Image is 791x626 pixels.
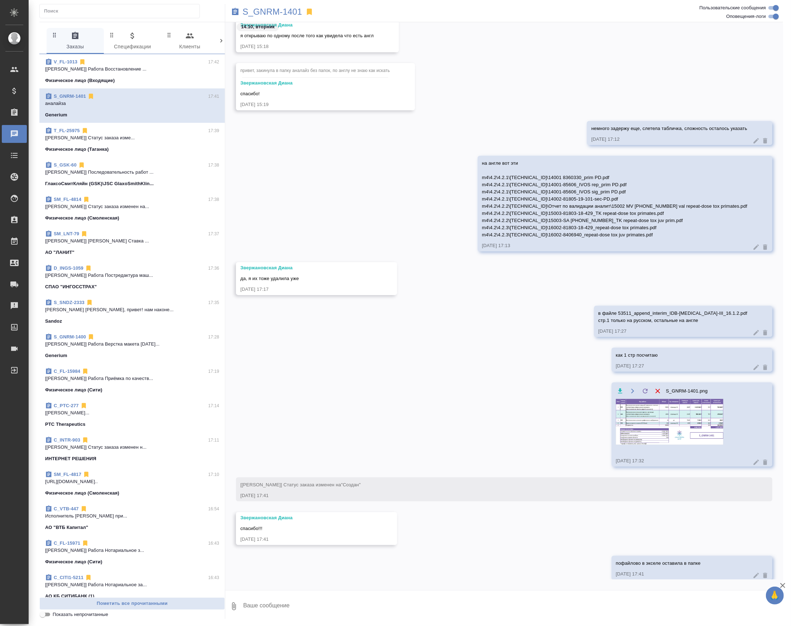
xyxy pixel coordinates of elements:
span: Оповещения-логи [726,13,766,20]
p: Generium [45,111,67,119]
span: Спецификации [108,32,157,51]
a: V_FL-1013 [54,59,77,64]
p: [[PERSON_NAME]] Последовательность работ ... [45,169,219,176]
div: C_FL-1597116:43[[PERSON_NAME]] Работа Нотариальное з...Физическое лицо (Сити) [39,535,225,570]
p: 17:14 [208,402,220,409]
span: на англе вот эти m4\4.2\4.2.1\[TECHNICAL_ID]\14001 8360330_prim PD.pdf m4\4.2\4.2.1\[TECHNICAL_ID... [482,160,747,237]
p: Физическое лицо (Таганка) [45,146,109,153]
p: 17:28 [208,333,220,341]
p: [[PERSON_NAME]] Статус заказа изменен н... [45,444,219,451]
span: Пользовательские сообщения [699,4,766,11]
a: S_SNDZ-2333 [54,300,85,305]
span: в файле 53511_append_interim_IDB-[MEDICAL_DATA]-III_16.1.2.pdf стр.1 только на русском, остальные... [598,310,747,323]
svg: Отписаться [82,437,89,444]
p: АО "ЛАНИТ" [45,249,74,256]
p: 17:19 [208,368,220,375]
p: [PERSON_NAME] [PERSON_NAME], привет! нам наконе... [45,306,219,313]
span: спасибо! [240,91,260,96]
p: Физическое лицо (Сити) [45,558,102,565]
a: SM_FL-4817 [54,472,81,477]
a: C_INTR-903 [54,437,80,443]
div: D_INGS-105917:36[[PERSON_NAME]] Работа Постредактура маш...СПАО "ИНГОССТРАХ" [39,260,225,295]
svg: Отписаться [85,265,92,272]
div: [DATE] 17:17 [240,286,372,293]
svg: Отписаться [80,505,87,512]
p: Generium [45,352,67,359]
div: Звержановская Диана [240,514,372,521]
div: S_GNRM-140017:28[[PERSON_NAME]] Работа Верстка макета [DATE]...Generium [39,329,225,363]
div: C_FL-1598417:19[[PERSON_NAME]] Работа Приёмка по качеств...Физическое лицо (Сити) [39,363,225,398]
svg: Отписаться [83,471,90,478]
p: ГлаксоСмитКляйн (GSK)\JSC GlaxoSmithKlin... [45,180,154,187]
span: немного задержу еще, слетела табличка, сложность осталось указать [591,126,747,131]
svg: Зажми и перетащи, чтобы поменять порядок вкладок [166,32,173,38]
div: C_VTB-44716:54Исполнитель [PERSON_NAME] при...АО "ВТБ Капитал" [39,501,225,535]
p: [[PERSON_NAME]] Работа Восстановление ... [45,66,219,73]
p: 17:11 [208,437,220,444]
svg: Отписаться [86,299,93,306]
p: Sandoz [45,318,62,325]
p: Исполнитель [PERSON_NAME] при... [45,512,219,520]
p: PTC Therapeutics [45,421,86,428]
p: 16:54 [208,505,220,512]
svg: Отписаться [82,540,89,547]
span: Заказы [51,32,100,51]
span: [[PERSON_NAME]] Статус заказа изменен на [240,482,361,487]
div: [DATE] 15:19 [240,101,390,108]
input: Поиск [44,6,199,16]
p: 17:36 [208,265,220,272]
p: 17:38 [208,162,220,169]
button: Скачать [616,386,625,395]
div: V_FL-101317:42[[PERSON_NAME]] Работа Восстановление ...Физическое лицо (Входящие) [39,54,225,88]
a: T_FL-25975 [54,128,80,133]
div: [DATE] 17:27 [598,328,747,335]
p: [[PERSON_NAME]] Работа Верстка макета [DATE]... [45,341,219,348]
div: SM_FL-481717:10[URL][DOMAIN_NAME]..Физическое лицо (Смоленская) [39,467,225,501]
a: C_PTC-277 [54,403,79,408]
svg: Отписаться [82,368,89,375]
div: [DATE] 17:41 [616,570,747,578]
svg: Отписаться [87,93,95,100]
div: [DATE] 17:27 [616,362,747,370]
span: привет, закинула в папку аналайз без папок, по англу не знаю как искать [240,68,390,73]
svg: Отписаться [81,230,88,237]
p: аналайза [45,100,219,107]
span: да, я их тоже удалила уже [240,276,299,281]
button: 🙏 [766,587,784,605]
p: 17:39 [208,127,220,134]
p: [[PERSON_NAME]] Работа Нотариальное за... [45,581,219,588]
p: 17:10 [208,471,220,478]
p: 14.10, вторник [241,23,275,30]
a: S_GNRM-1401 [242,8,302,15]
span: S_GNRM-1401.png [666,387,708,395]
div: C_PTC-27717:14[[PERSON_NAME]...PTC Therapeutics [39,398,225,432]
span: Клиенты [165,32,214,51]
a: C_CITI1-5211 [54,575,83,580]
span: пофайлово в экселе оставила в папке [616,560,701,566]
a: C_VTB-447 [54,506,79,511]
span: Показать непрочитанные [53,611,108,618]
p: 16:43 [208,574,220,581]
svg: Зажми и перетащи, чтобы поменять порядок вкладок [108,32,115,38]
div: S_SNDZ-233317:35[PERSON_NAME] [PERSON_NAME], привет! нам наконе...Sandoz [39,295,225,329]
p: Физическое лицо (Смоленская) [45,490,119,497]
div: [DATE] 17:41 [240,536,372,543]
p: СПАО "ИНГОССТРАХ" [45,283,97,290]
span: Пометить все прочитанными [43,599,221,608]
span: 🙏 [769,588,781,603]
p: 17:38 [208,196,220,203]
span: как 1 стр посчитаю [616,352,658,358]
p: 17:41 [208,93,220,100]
span: "Создан" [341,482,361,487]
p: Физическое лицо (Смоленская) [45,215,119,222]
img: S_GNRM-1401.png [616,399,723,445]
button: Пометить все прочитанными [39,597,225,610]
p: [[PERSON_NAME]] [PERSON_NAME] Ставка ... [45,237,219,245]
p: [[PERSON_NAME]] Статус заказа изменен на... [45,203,219,210]
a: S_GNRM-1400 [54,334,86,340]
label: Обновить файл [641,386,650,395]
a: S_GSK-60 [54,162,77,168]
div: S_GSK-6017:38[[PERSON_NAME]] Последовательность работ ...ГлаксоСмитКляйн (GSK)\JSC GlaxoSmithKlin... [39,157,225,192]
p: АО КБ СИТИБАНК (1) [45,593,94,600]
svg: Отписаться [83,196,90,203]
